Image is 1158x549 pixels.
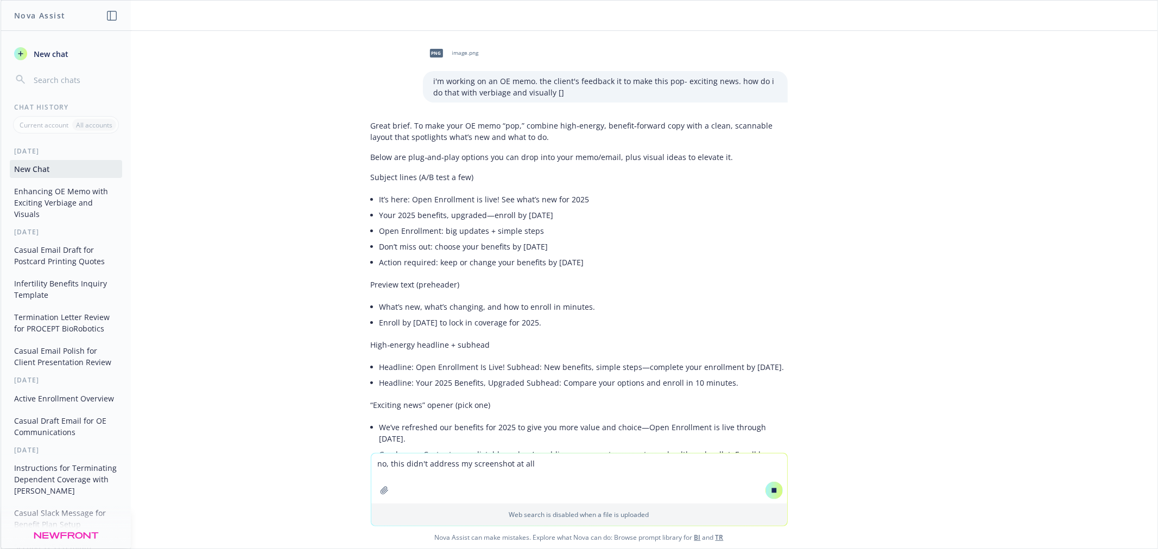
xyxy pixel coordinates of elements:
[378,510,781,519] p: Web search is disabled when a file is uploaded
[379,254,788,270] li: Action required: keep or change your benefits by [DATE]
[371,399,788,411] p: “Exciting news” opener (pick one)
[10,459,122,500] button: Instructions for Terminating Dependent Coverage with [PERSON_NAME]
[379,207,788,223] li: Your 2025 benefits, upgraded—enroll by [DATE]
[379,299,788,315] li: What’s new, what’s changing, and how to enroll in minutes.
[379,359,788,375] li: Headline: Open Enrollment Is Live! Subhead: New benefits, simple steps—complete your enrollment b...
[379,223,788,239] li: Open Enrollment: big updates + simple steps
[10,274,122,304] button: Infertility Benefits Inquiry Template
[10,504,122,533] button: Casual Slack Message for Benefit Plan Setup
[1,445,131,455] div: [DATE]
[10,390,122,407] button: Active Enrollment Overview
[423,40,481,67] div: pngimage.png
[10,308,122,337] button: Termination Letter Review for PROCEPT BioRobotics
[10,182,122,223] button: Enhancing OE Memo with Exciting Verbiage and Visuals
[76,120,112,130] p: All accounts
[379,315,788,330] li: Enroll by [DATE] to lock in coverage for 2025.
[10,44,122,63] button: New chat
[10,342,122,371] button: Casual Email Polish for Client Presentation Review
[10,160,122,178] button: New Chat
[10,412,122,441] button: Casual Draft Email for OE Communications
[5,526,1153,548] span: Nova Assist can make mistakes. Explore what Nova can do: Browse prompt library for and
[1,146,131,156] div: [DATE]
[452,49,479,56] span: image.png
[20,120,68,130] p: Current account
[10,241,122,270] button: Casual Email Draft for Postcard Printing Quotes
[1,375,131,385] div: [DATE]
[371,120,788,143] p: Great brief. To make your OE memo “pop,” combine high‑energy, benefit‑forward copy with a clean, ...
[379,375,788,391] li: Headline: Your 2025 Benefits, Upgraded Subhead: Compare your options and enroll in 10 minutes.
[379,191,788,207] li: It’s here: Open Enrollment is live! See what’s new for 2025
[31,72,118,87] input: Search chats
[371,339,788,350] p: High‑energy headline + subhead
[694,533,701,542] a: BI
[1,227,131,237] div: [DATE]
[14,10,65,21] h1: Nova Assist
[716,533,724,542] a: TR
[430,49,443,57] span: png
[1,103,131,112] div: Chat History
[371,279,788,290] p: Preview text (preheader)
[379,239,788,254] li: Don’t miss out: choose your benefits by [DATE]
[379,446,788,474] li: Good news: Costs stay predictable and we’re adding new ways to support your health and wallet. En...
[434,75,777,98] p: i'm working on an OE memo. the client's feedback it to make this pop- exciting news. how do i do ...
[379,419,788,446] li: We’ve refreshed our benefits for 2025 to give you more value and choice—Open Enrollment is live t...
[31,48,68,60] span: New chat
[371,171,788,183] p: Subject lines (A/B test a few)
[371,151,788,163] p: Below are plug‑and‑play options you can drop into your memo/email, plus visual ideas to elevate it.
